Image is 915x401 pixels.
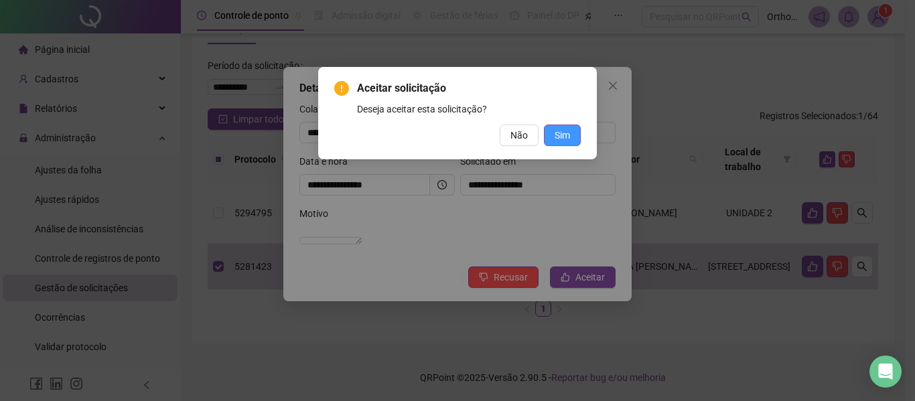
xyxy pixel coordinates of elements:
button: Sim [544,125,581,146]
span: Não [510,128,528,143]
button: Não [500,125,539,146]
span: exclamation-circle [334,81,349,96]
span: Aceitar solicitação [357,80,581,96]
span: Sim [555,128,570,143]
div: Open Intercom Messenger [869,355,902,388]
div: Deseja aceitar esta solicitação? [357,102,581,116]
